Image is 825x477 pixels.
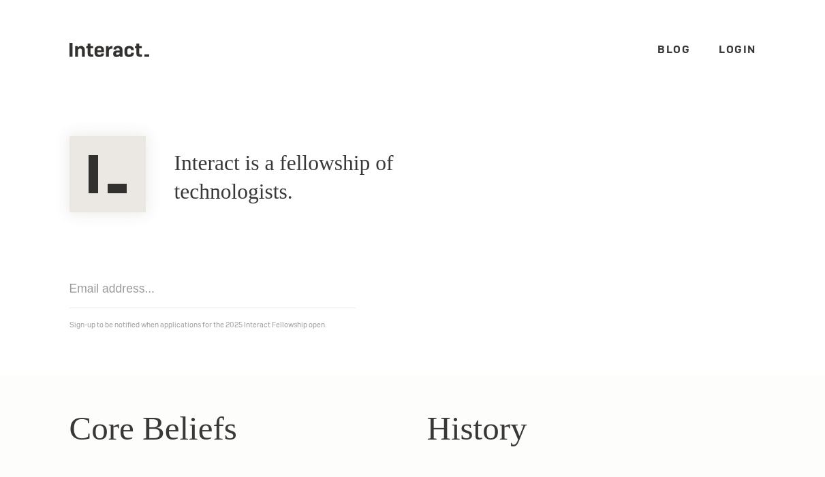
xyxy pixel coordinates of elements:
[657,42,690,56] a: Blog
[427,404,756,454] h2: History
[69,269,356,308] input: Email address...
[174,149,497,206] h1: Interact is a fellowship of technologists.
[69,318,756,332] p: Sign-up to be notified when applications for the 2025 Interact Fellowship open.
[719,42,756,56] a: Login
[69,136,146,212] img: Interact Logo
[69,404,399,454] h2: Core Beliefs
